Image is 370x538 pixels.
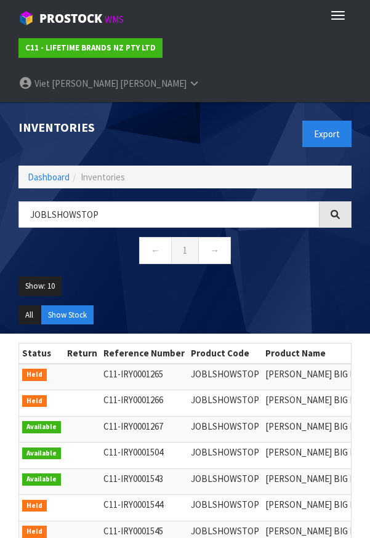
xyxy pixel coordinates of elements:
[105,14,124,25] small: WMS
[22,448,61,460] span: Available
[22,395,47,408] span: Held
[188,468,262,495] td: JOBLSHOWSTOP
[188,343,262,363] th: Product Code
[22,421,61,433] span: Available
[81,171,125,183] span: Inventories
[18,38,163,58] a: C11 - LIFETIME BRANDS NZ PTY LTD
[100,495,188,521] td: C11-IRY0001544
[34,78,118,89] span: Viet [PERSON_NAME]
[18,201,320,228] input: Search inventories
[41,305,94,325] button: Show Stock
[188,390,262,417] td: JOBLSHOWSTOP
[139,237,172,263] a: ←
[302,121,352,147] button: Export
[100,468,188,495] td: C11-IRY0001543
[171,237,199,263] a: 1
[100,443,188,469] td: C11-IRY0001504
[22,369,47,381] span: Held
[28,171,70,183] a: Dashboard
[100,343,188,363] th: Reference Number
[25,42,156,53] strong: C11 - LIFETIME BRANDS NZ PTY LTD
[22,526,47,538] span: Held
[100,364,188,390] td: C11-IRY0001265
[64,343,100,363] th: Return
[18,237,352,267] nav: Page navigation
[188,443,262,469] td: JOBLSHOWSTOP
[198,237,231,263] a: →
[18,10,34,26] img: cube-alt.png
[22,473,61,486] span: Available
[22,500,47,512] span: Held
[188,364,262,390] td: JOBLSHOWSTOP
[100,416,188,443] td: C11-IRY0001267
[18,276,62,296] button: Show: 10
[18,121,176,134] h1: Inventories
[18,305,40,325] button: All
[188,495,262,521] td: JOBLSHOWSTOP
[120,78,187,89] span: [PERSON_NAME]
[19,343,64,363] th: Status
[39,10,102,26] span: ProStock
[100,390,188,417] td: C11-IRY0001266
[188,416,262,443] td: JOBLSHOWSTOP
